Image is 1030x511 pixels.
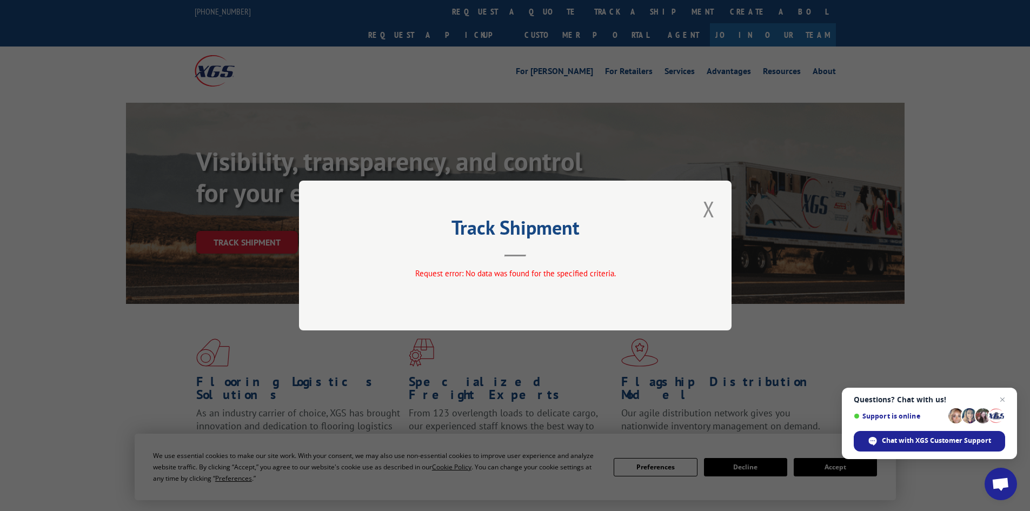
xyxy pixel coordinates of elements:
[415,268,615,278] span: Request error: No data was found for the specified criteria.
[700,194,718,224] button: Close modal
[854,431,1005,452] span: Chat with XGS Customer Support
[353,220,677,241] h2: Track Shipment
[985,468,1017,500] a: Open chat
[854,412,945,420] span: Support is online
[854,395,1005,404] span: Questions? Chat with us!
[882,436,991,446] span: Chat with XGS Customer Support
